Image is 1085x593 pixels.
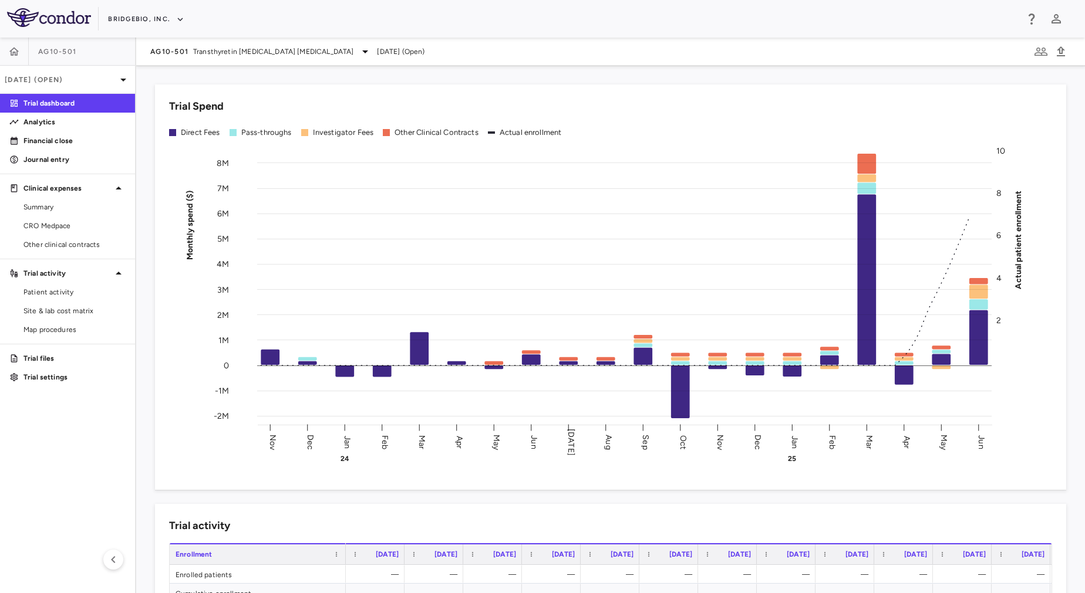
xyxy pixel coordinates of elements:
[996,188,1002,198] tspan: 8
[500,127,562,138] div: Actual enrollment
[944,565,986,584] div: —
[591,565,634,584] div: —
[305,434,315,449] text: Dec
[38,47,76,56] span: AG10-501
[108,10,184,29] button: BridgeBio, Inc.
[395,127,479,138] div: Other Clinical Contracts
[23,268,112,279] p: Trial activity
[976,435,986,449] text: Jun
[214,411,229,421] tspan: -2M
[23,117,126,127] p: Analytics
[996,146,1005,156] tspan: 10
[380,435,390,449] text: Feb
[23,306,126,316] span: Site & lab cost matrix
[415,565,457,584] div: —
[224,361,229,371] tspan: 0
[5,74,116,85] p: [DATE] (Open)
[23,183,112,194] p: Clinical expenses
[904,550,927,558] span: [DATE]
[169,99,224,114] h6: Trial Spend
[566,429,576,456] text: [DATE]
[1013,190,1023,289] tspan: Actual patient enrollment
[529,435,539,449] text: Jun
[313,127,374,138] div: Investigator Fees
[790,435,800,448] text: Jan
[377,46,424,57] span: [DATE] (Open)
[728,550,751,558] span: [DATE]
[604,435,614,449] text: Aug
[826,565,868,584] div: —
[218,335,229,345] tspan: 1M
[185,190,195,260] tspan: Monthly spend ($)
[1022,550,1044,558] span: [DATE]
[474,565,516,584] div: —
[23,239,126,250] span: Other clinical contracts
[1002,565,1044,584] div: —
[902,435,912,448] text: Apr
[169,518,230,534] h6: Trial activity
[170,565,346,583] div: Enrolled patients
[678,435,688,449] text: Oct
[641,435,651,449] text: Sep
[417,435,427,449] text: Mar
[963,550,986,558] span: [DATE]
[23,221,126,231] span: CRO Medpace
[845,550,868,558] span: [DATE]
[217,158,229,168] tspan: 8M
[217,234,229,244] tspan: 5M
[23,135,126,146] p: Financial close
[996,231,1001,240] tspan: 6
[23,154,126,165] p: Journal entry
[23,324,126,335] span: Map procedures
[193,46,353,57] span: Transthyretin [MEDICAL_DATA] [MEDICAL_DATA]
[217,284,229,294] tspan: 3M
[23,98,126,109] p: Trial dashboard
[7,8,91,27] img: logo-full-SnFGN8VE.png
[150,47,188,56] span: AG10-501
[217,209,229,219] tspan: 6M
[650,565,692,584] div: —
[709,565,751,584] div: —
[181,127,220,138] div: Direct Fees
[611,550,634,558] span: [DATE]
[23,372,126,382] p: Trial settings
[996,315,1001,325] tspan: 2
[552,550,575,558] span: [DATE]
[23,287,126,297] span: Patient activity
[176,550,213,558] span: Enrollment
[864,435,874,449] text: Mar
[533,565,575,584] div: —
[23,202,126,212] span: Summary
[341,455,349,463] text: 24
[454,435,464,448] text: Apr
[787,550,810,558] span: [DATE]
[939,434,949,450] text: May
[268,434,278,450] text: Nov
[491,434,501,450] text: May
[217,184,229,194] tspan: 7M
[669,550,692,558] span: [DATE]
[241,127,292,138] div: Pass-throughs
[434,550,457,558] span: [DATE]
[767,565,810,584] div: —
[356,565,399,584] div: —
[217,259,229,269] tspan: 4M
[493,550,516,558] span: [DATE]
[753,434,763,449] text: Dec
[996,273,1002,283] tspan: 4
[885,565,927,584] div: —
[215,386,229,396] tspan: -1M
[827,435,837,449] text: Feb
[217,310,229,320] tspan: 2M
[342,435,352,448] text: Jan
[715,434,725,450] text: Nov
[23,353,126,364] p: Trial files
[376,550,399,558] span: [DATE]
[788,455,796,463] text: 25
